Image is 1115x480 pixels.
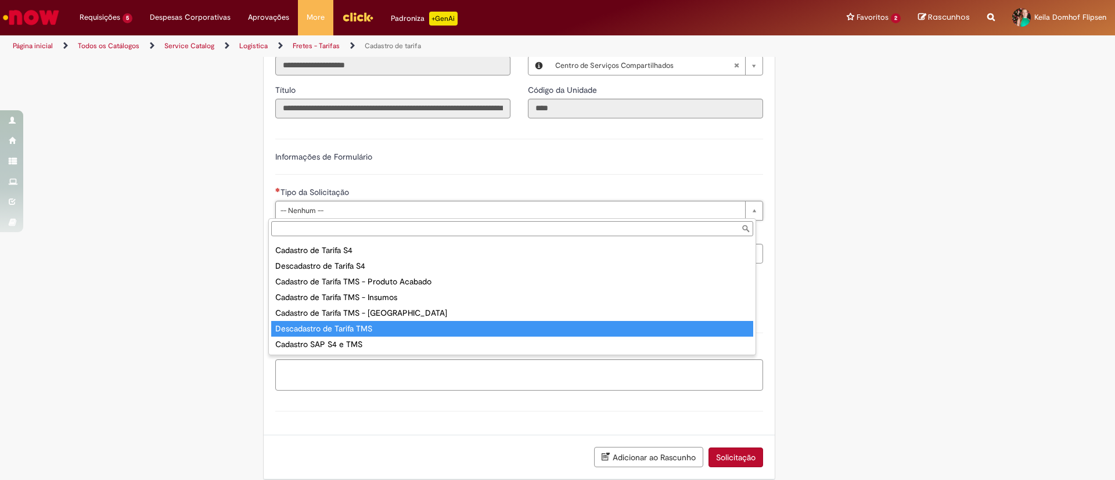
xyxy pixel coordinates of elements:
[271,337,753,352] div: Cadastro SAP S4 e TMS
[271,243,753,258] div: Cadastro de Tarifa S4
[271,290,753,305] div: Cadastro de Tarifa TMS - Insumos
[271,321,753,337] div: Descadastro de Tarifa TMS
[269,239,756,355] ul: Tipo da Solicitação
[271,274,753,290] div: Cadastro de Tarifa TMS - Produto Acabado
[271,258,753,274] div: Descadastro de Tarifa S4
[271,305,753,321] div: Cadastro de Tarifa TMS - [GEOGRAPHIC_DATA]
